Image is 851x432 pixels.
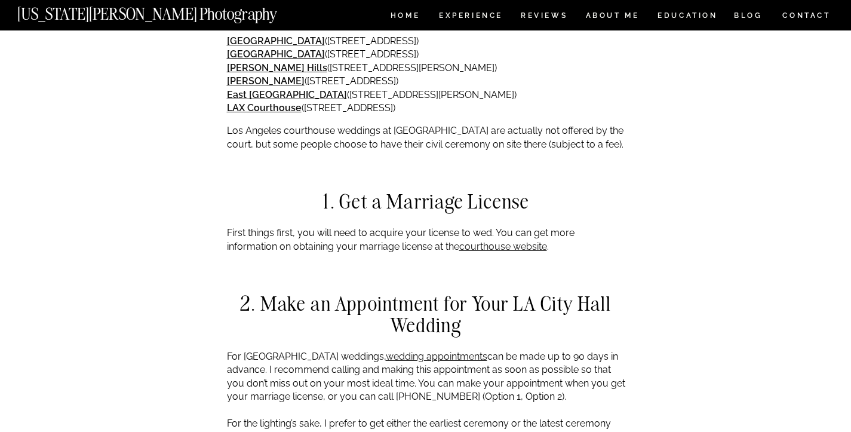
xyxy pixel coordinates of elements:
p: First things first, you will need to acquire your license to wed. You can get more information on... [227,226,625,253]
h2: 1. Get a Marriage License [227,191,625,212]
a: ABOUT ME [585,12,640,22]
h2: 2. Make an Appointment for Your LA City Hall Wedding [227,293,625,336]
a: LAX Courthouse [227,102,302,114]
a: HOME [388,12,422,22]
strong: Hills [307,62,327,73]
a: REVIEWS [521,12,566,22]
a: BLOG [734,12,763,22]
a: [GEOGRAPHIC_DATA] [227,35,325,47]
a: CONTACT [782,9,831,22]
p: Los Angeles courthouse weddings at [GEOGRAPHIC_DATA] are actually not offered by the court, but s... [227,124,625,151]
a: EDUCATION [656,12,719,22]
a: [GEOGRAPHIC_DATA] [227,48,325,60]
p: ([STREET_ADDRESS]) ([STREET_ADDRESS]) ([STREET_ADDRESS][PERSON_NAME]) ([STREET_ADDRESS]) ([STREET... [227,35,625,115]
a: Experience [439,12,502,22]
p: Los Angeles courthouse weddings can occur at the courthouses listed below. [227,12,625,25]
a: [US_STATE][PERSON_NAME] Photography [17,6,317,16]
strong: [PERSON_NAME] [227,62,305,73]
a: East [GEOGRAPHIC_DATA] [227,89,347,100]
a: [PERSON_NAME] [227,75,305,87]
a: courthouse website [459,241,547,252]
a: [PERSON_NAME] Hills [227,62,327,73]
a: wedding appointments [386,351,487,362]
